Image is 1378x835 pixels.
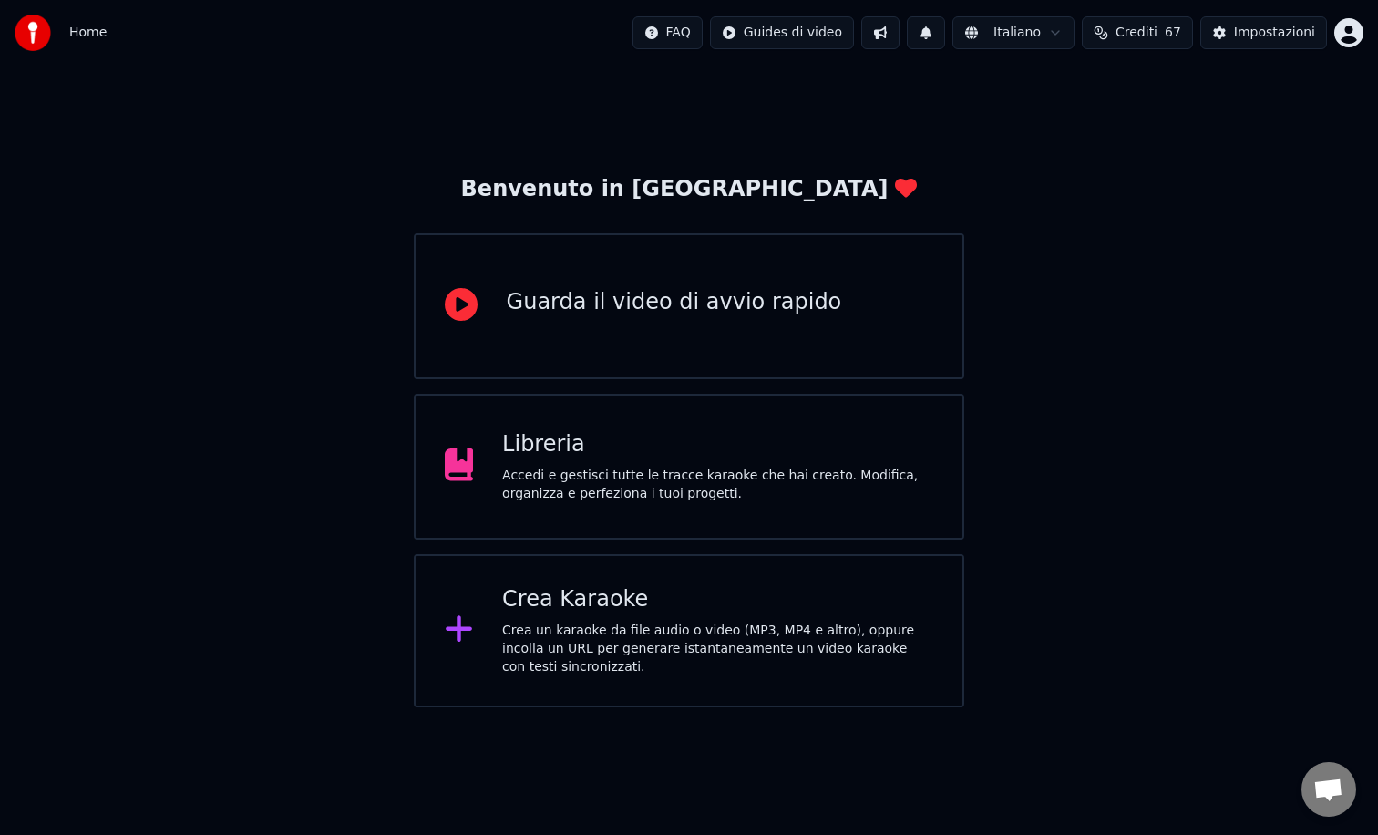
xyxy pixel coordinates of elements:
[1200,16,1327,49] button: Impostazioni
[69,24,107,42] span: Home
[502,467,933,503] div: Accedi e gestisci tutte le tracce karaoke che hai creato. Modifica, organizza e perfeziona i tuoi...
[461,175,918,204] div: Benvenuto in [GEOGRAPHIC_DATA]
[1082,16,1193,49] button: Crediti67
[1234,24,1315,42] div: Impostazioni
[710,16,854,49] button: Guides di video
[502,585,933,614] div: Crea Karaoke
[632,16,703,49] button: FAQ
[502,430,933,459] div: Libreria
[15,15,51,51] img: youka
[1165,24,1181,42] span: 67
[69,24,107,42] nav: breadcrumb
[1301,762,1356,817] div: Aprire la chat
[1116,24,1157,42] span: Crediti
[502,622,933,676] div: Crea un karaoke da file audio o video (MP3, MP4 e altro), oppure incolla un URL per generare ista...
[507,288,842,317] div: Guarda il video di avvio rapido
